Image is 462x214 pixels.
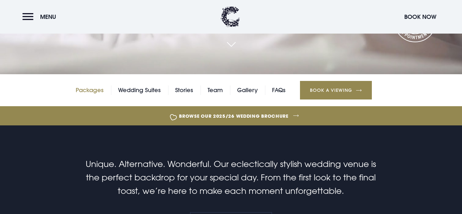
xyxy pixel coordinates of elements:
[272,85,286,95] a: FAQs
[118,85,161,95] a: Wedding Suites
[208,85,223,95] a: Team
[401,10,440,24] button: Book Now
[175,85,193,95] a: Stories
[22,10,59,24] button: Menu
[300,81,372,99] a: Book a Viewing
[76,85,104,95] a: Packages
[237,85,258,95] a: Gallery
[221,6,240,27] img: Clandeboye Lodge
[40,13,56,20] span: Menu
[78,157,384,198] p: Unique. Alternative. Wonderful. Our eclectically stylish wedding venue is the perfect backdrop fo...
